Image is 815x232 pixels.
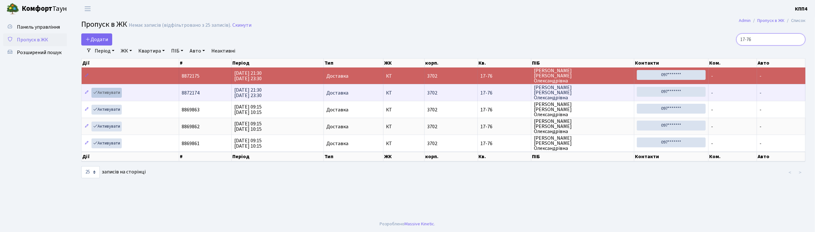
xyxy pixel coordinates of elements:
span: [DATE] 09:15 [DATE] 10:15 [234,137,262,150]
span: 8869862 [182,123,200,130]
a: Додати [81,33,112,46]
span: [PERSON_NAME] [PERSON_NAME] Олександрівна [534,119,631,134]
span: Додати [85,36,108,43]
span: [PERSON_NAME] [PERSON_NAME] Олександрівна [534,136,631,151]
span: 8872175 [182,73,200,80]
span: Пропуск в ЖК [81,19,127,30]
select: записів на сторінці [81,166,100,178]
span: - [760,106,761,113]
a: Активувати [91,105,122,115]
a: Активувати [91,122,122,131]
span: Пропуск в ЖК [17,36,48,43]
th: корп. [425,59,478,67]
span: Доставка [326,107,348,112]
a: КПП4 [795,5,807,13]
span: - [760,123,761,130]
span: 17-76 [480,141,528,146]
th: Контакти [634,59,709,67]
th: ЖК [383,152,425,161]
th: Кв. [478,152,532,161]
span: Панель управління [17,24,60,31]
a: Активувати [91,88,122,98]
b: Комфорт [22,4,52,14]
span: Доставка [326,141,348,146]
th: Авто [757,59,805,67]
span: 3702 [427,89,437,96]
li: Список [784,17,805,24]
span: Розширений пошук [17,49,62,56]
span: - [711,140,713,147]
a: Розширений пошук [3,46,67,59]
a: Квартира [136,46,167,56]
a: Активувати [91,138,122,148]
nav: breadcrumb [729,14,815,27]
a: Скинути [232,22,251,28]
a: Авто [187,46,207,56]
span: [DATE] 21:30 [DATE] 23:30 [234,70,262,82]
span: 3702 [427,73,437,80]
span: КТ [386,107,422,112]
span: КТ [386,141,422,146]
span: Доставка [326,90,348,95]
span: [DATE] 21:30 [DATE] 23:30 [234,87,262,99]
button: Переключити навігацію [80,4,96,14]
span: Доставка [326,124,348,129]
span: - [760,73,761,80]
th: Ком. [709,59,757,67]
div: Розроблено . [380,221,435,228]
span: [DATE] 09:15 [DATE] 10:15 [234,120,262,133]
span: 17-76 [480,107,528,112]
th: ПІБ [531,59,634,67]
a: Період [92,46,117,56]
th: ПІБ [531,152,634,161]
th: Авто [757,152,805,161]
th: корп. [425,152,478,161]
span: - [760,140,761,147]
span: [DATE] 09:15 [DATE] 10:15 [234,103,262,116]
div: Немає записів (відфільтровано з 25 записів). [129,22,231,28]
th: Ком. [709,152,757,161]
span: КТ [386,90,422,95]
span: 8869863 [182,106,200,113]
span: Таун [22,4,67,14]
a: Панель управління [3,21,67,33]
span: 17-76 [480,74,528,79]
th: Дії [82,59,179,67]
th: # [179,152,232,161]
th: Тип [324,152,383,161]
a: Неактивні [209,46,238,56]
span: КТ [386,74,422,79]
a: Пропуск в ЖК [3,33,67,46]
label: записів на сторінці [81,166,146,178]
span: Доставка [326,74,348,79]
a: Massive Kinetic [405,221,434,227]
span: [PERSON_NAME] [PERSON_NAME] Олександрівна [534,85,631,100]
input: Пошук... [736,33,805,46]
th: Період [232,59,324,67]
a: ЖК [118,46,135,56]
span: 3702 [427,123,437,130]
span: 8872174 [182,89,200,96]
a: Пропуск в ЖК [757,17,784,24]
span: 17-76 [480,90,528,95]
span: [PERSON_NAME] [PERSON_NAME] Олександрівна [534,102,631,117]
th: Контакти [634,152,709,161]
span: 8869861 [182,140,200,147]
span: - [711,89,713,96]
th: Період [232,152,324,161]
span: [PERSON_NAME] [PERSON_NAME] Олександрівна [534,68,631,83]
img: logo.png [6,3,19,15]
span: 3702 [427,106,437,113]
span: 17-76 [480,124,528,129]
a: ПІБ [169,46,186,56]
span: - [760,89,761,96]
a: Admin [739,17,751,24]
th: # [179,59,232,67]
span: - [711,123,713,130]
span: 3702 [427,140,437,147]
b: КПП4 [795,5,807,12]
th: Кв. [478,59,532,67]
span: - [711,73,713,80]
th: Тип [324,59,383,67]
th: ЖК [383,59,425,67]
